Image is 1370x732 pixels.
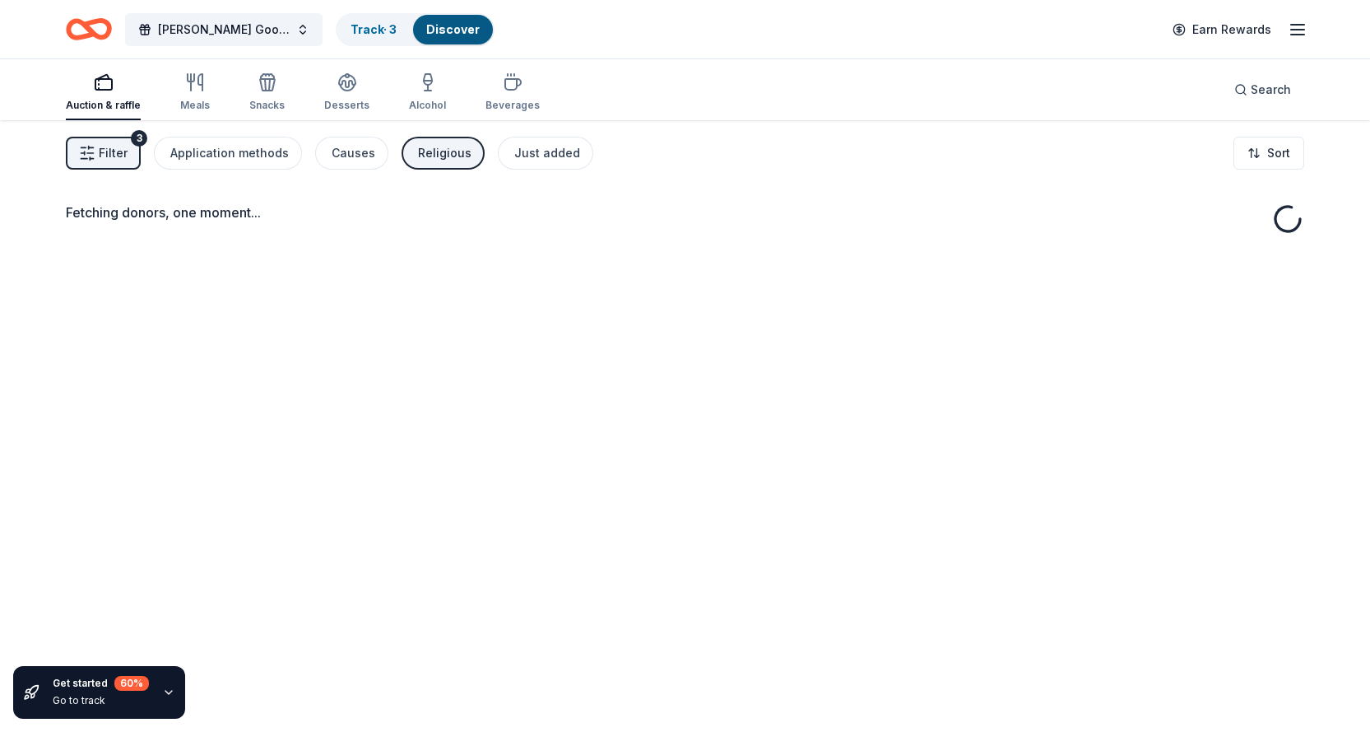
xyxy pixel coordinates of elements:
[249,99,285,112] div: Snacks
[66,203,1304,222] div: Fetching donors, one moment...
[180,99,210,112] div: Meals
[131,130,147,147] div: 3
[409,66,446,120] button: Alcohol
[324,66,369,120] button: Desserts
[324,99,369,112] div: Desserts
[158,20,290,40] span: [PERSON_NAME] Goods & Services Auction
[114,676,149,691] div: 60 %
[53,676,149,691] div: Get started
[180,66,210,120] button: Meals
[66,66,141,120] button: Auction & raffle
[170,143,289,163] div: Application methods
[332,143,375,163] div: Causes
[154,137,302,170] button: Application methods
[1233,137,1304,170] button: Sort
[485,66,540,120] button: Beverages
[66,10,112,49] a: Home
[66,137,141,170] button: Filter3
[418,143,471,163] div: Religious
[99,143,128,163] span: Filter
[409,99,446,112] div: Alcohol
[485,99,540,112] div: Beverages
[426,22,480,36] a: Discover
[514,143,580,163] div: Just added
[336,13,495,46] button: Track· 3Discover
[402,137,485,170] button: Religious
[1221,73,1304,106] button: Search
[66,99,141,112] div: Auction & raffle
[1267,143,1290,163] span: Sort
[53,694,149,707] div: Go to track
[1163,15,1281,44] a: Earn Rewards
[315,137,388,170] button: Causes
[351,22,397,36] a: Track· 3
[249,66,285,120] button: Snacks
[498,137,593,170] button: Just added
[1251,80,1291,100] span: Search
[125,13,323,46] button: [PERSON_NAME] Goods & Services Auction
